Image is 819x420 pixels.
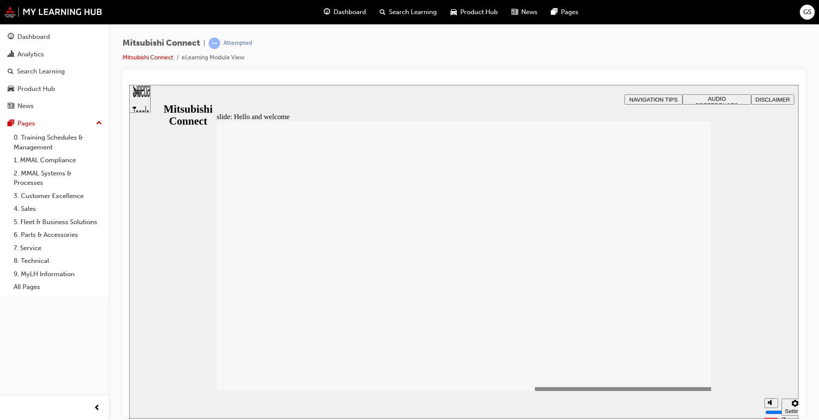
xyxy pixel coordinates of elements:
[803,7,811,17] span: GS
[3,98,105,114] a: News
[450,7,457,17] span: car-icon
[17,67,65,76] div: Search Learning
[631,306,665,334] div: misc controls
[10,154,105,167] a: 1. MMAL Compliance
[10,131,105,154] a: 0. Training Schedules & Management
[3,27,105,116] button: DashboardAnalyticsSearch LearningProduct HubNews
[373,3,444,21] a: search-iconSearch Learning
[182,53,244,63] li: eLearning Module View
[10,268,105,281] a: 9. MyLH Information
[3,116,105,131] button: Pages
[566,11,609,23] span: AUDIO PREFERENCES
[324,7,330,17] span: guage-icon
[10,167,105,190] a: 2. MMAL Systems & Processes
[553,9,622,20] button: AUDIO PREFERENCES
[334,7,366,17] span: Dashboard
[317,3,373,21] a: guage-iconDashboard
[17,84,55,94] div: Product Hub
[656,323,676,330] div: Settings
[8,120,14,128] span: pages-icon
[10,280,105,294] a: All Pages
[3,81,105,97] a: Product Hub
[521,7,537,17] span: News
[652,314,680,331] button: Settings
[380,7,386,17] span: search-icon
[122,54,173,61] a: Mitsubishi Connect
[561,7,578,17] span: Pages
[8,102,14,110] span: news-icon
[626,12,661,18] span: DISCLAIMER
[500,12,548,18] span: NAVIGATION TIPS
[10,216,105,229] a: 5. Fleet & Business Solutions
[636,324,691,331] input: volume
[622,9,665,20] button: DISCLAIMER
[551,7,558,17] span: pages-icon
[3,47,105,62] a: Analytics
[17,101,34,111] div: News
[444,3,505,21] a: car-iconProduct Hub
[224,39,252,47] div: Attempted
[652,331,669,356] label: Zoom to fit
[4,6,102,17] img: mmal
[8,51,14,58] span: chart-icon
[505,3,544,21] a: news-iconNews
[460,7,498,17] span: Product Hub
[209,38,220,49] span: learningRecordVerb_ATTEMPT-icon
[10,202,105,216] a: 4. Sales
[495,9,553,20] button: NAVIGATION TIPS
[544,3,585,21] a: pages-iconPages
[17,32,50,42] div: Dashboard
[17,119,35,128] div: Pages
[10,254,105,268] a: 8. Technical
[122,38,200,48] span: Mitsubishi Connect
[8,33,14,41] span: guage-icon
[8,85,14,93] span: car-icon
[17,50,44,59] div: Analytics
[635,313,649,323] button: Mute (Ctrl+Alt+M)
[3,64,105,79] a: Search Learning
[8,68,14,76] span: search-icon
[96,118,102,129] span: up-icon
[3,29,105,45] a: Dashboard
[94,403,100,414] span: prev-icon
[10,190,105,203] a: 3. Customer Excellence
[10,228,105,242] a: 6. Parts & Accessories
[203,38,205,48] span: |
[389,7,437,17] span: Search Learning
[511,7,518,17] span: news-icon
[10,242,105,255] a: 7. Service
[800,5,815,20] button: GS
